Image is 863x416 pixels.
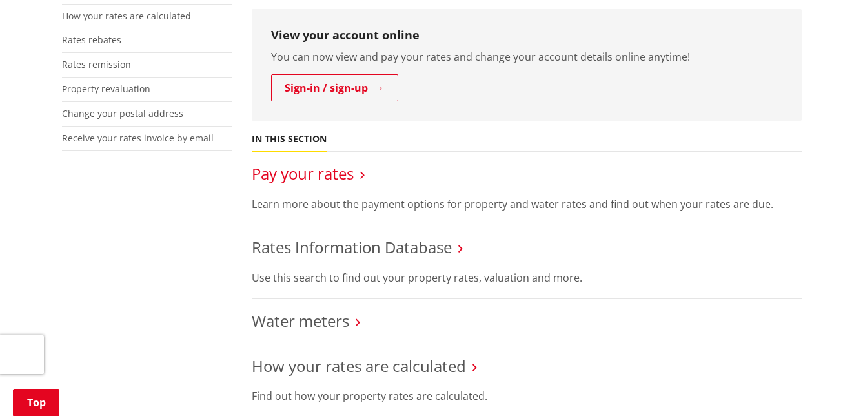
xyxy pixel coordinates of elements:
[271,74,398,101] a: Sign-in / sign-up
[62,83,150,95] a: Property revaluation
[13,389,59,416] a: Top
[62,10,191,22] a: How your rates are calculated
[62,34,121,46] a: Rates rebates
[252,163,354,184] a: Pay your rates
[62,132,214,144] a: Receive your rates invoice by email
[252,388,802,404] p: Find out how your property rates are calculated.
[252,134,327,145] h5: In this section
[252,270,802,286] p: Use this search to find out your property rates, valuation and more.
[62,107,183,120] a: Change your postal address
[271,49,782,65] p: You can now view and pay your rates and change your account details online anytime!
[62,58,131,70] a: Rates remission
[252,310,349,331] a: Water meters
[252,196,802,212] p: Learn more about the payment options for property and water rates and find out when your rates ar...
[252,236,452,258] a: Rates Information Database
[252,355,466,377] a: How your rates are calculated
[271,28,782,43] h3: View your account online
[804,362,850,408] iframe: Messenger Launcher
